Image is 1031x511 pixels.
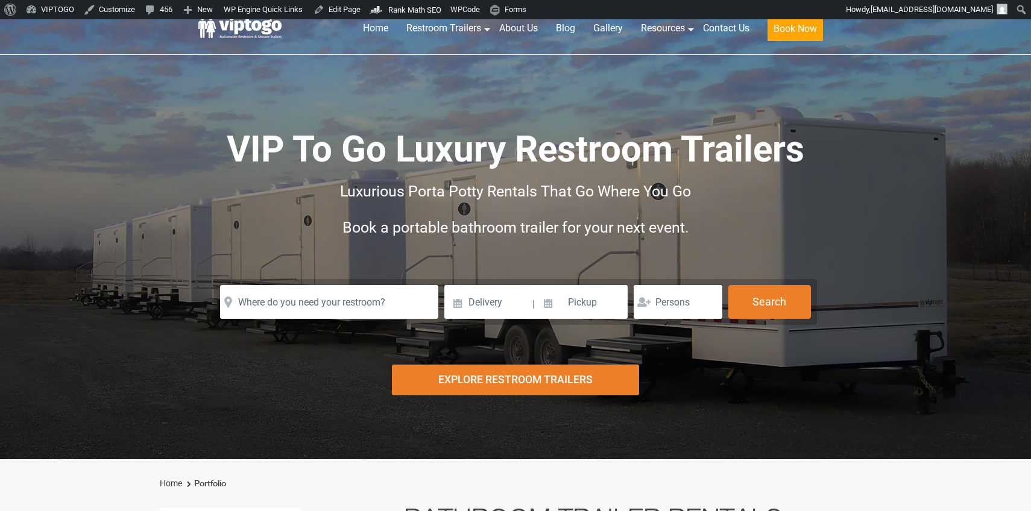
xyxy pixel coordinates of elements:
input: Pickup [536,285,628,319]
span: Luxurious Porta Potty Rentals That Go Where You Go [340,183,691,200]
a: Restroom Trailers [397,15,490,42]
input: Persons [634,285,722,319]
a: Home [160,478,182,488]
a: Gallery [584,15,632,42]
input: Delivery [444,285,531,319]
a: Resources [632,15,694,42]
a: Contact Us [694,15,758,42]
div: Explore Restroom Trailers [392,365,639,395]
a: Home [354,15,397,42]
a: About Us [490,15,547,42]
button: Search [728,285,811,319]
span: VIP To Go Luxury Restroom Trailers [227,128,804,171]
span: Book a portable bathroom trailer for your next event. [342,219,689,236]
span: Rank Math SEO [388,5,441,14]
a: Blog [547,15,584,42]
li: Portfolio [184,477,226,491]
span: | [532,285,535,324]
span: [EMAIL_ADDRESS][DOMAIN_NAME] [871,5,993,14]
a: Book Now [758,15,832,48]
button: Book Now [768,17,823,41]
input: Where do you need your restroom? [220,285,438,319]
